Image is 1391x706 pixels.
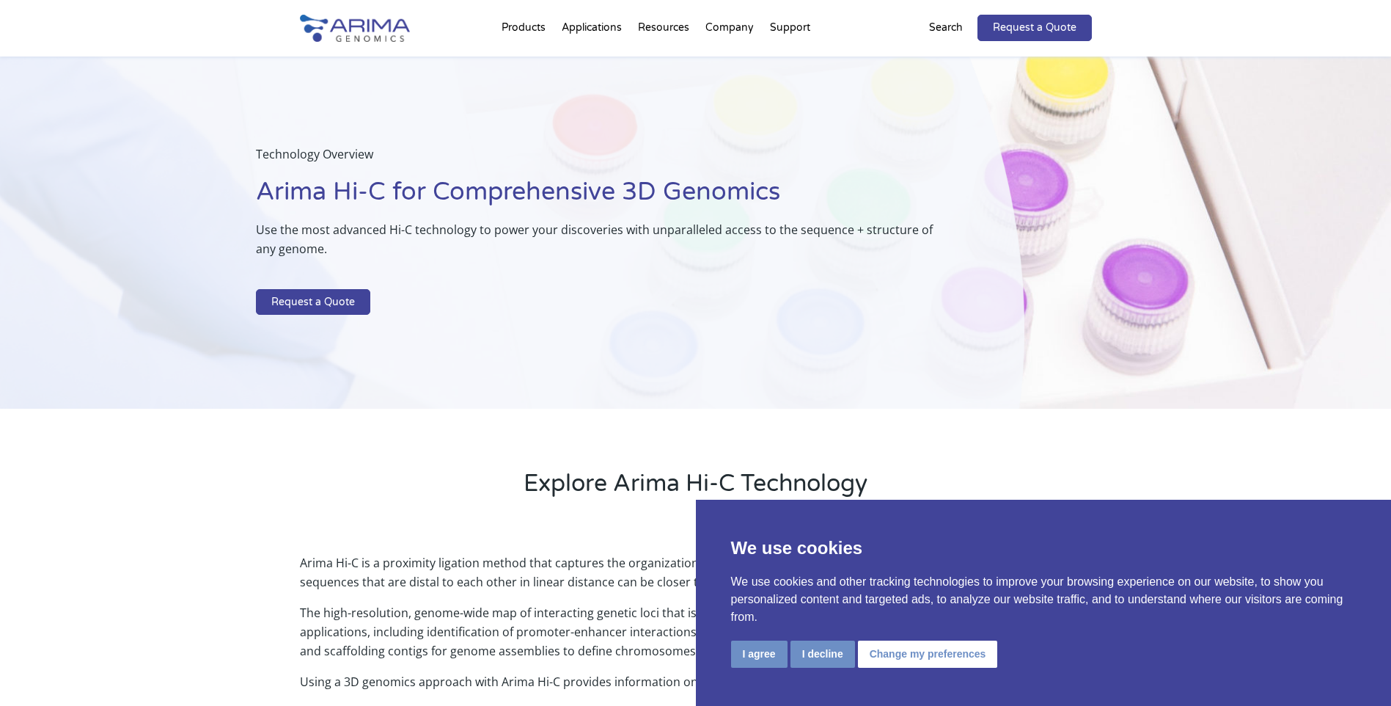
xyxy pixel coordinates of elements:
[256,289,370,316] a: Request a Quote
[256,145,951,175] p: Technology Overview
[731,535,1357,561] p: We use cookies
[929,18,963,37] p: Search
[858,641,998,668] button: Change my preferences
[256,175,951,220] h1: Arima Hi-C for Comprehensive 3D Genomics
[790,641,855,668] button: I decline
[731,573,1357,626] p: We use cookies and other tracking technologies to improve your browsing experience on our website...
[300,467,1092,512] h2: Explore Arima Hi-C Technology
[300,553,1092,603] p: Arima Hi-C is a proximity ligation method that captures the organizational structure of chromatin...
[300,603,1092,672] p: The high-resolution, genome-wide map of interacting genetic loci that is generated from Hi-C data...
[300,672,1092,691] p: Using a 3D genomics approach with Arima Hi-C provides information on both the sequence + structur...
[977,15,1092,41] a: Request a Quote
[731,641,788,668] button: I agree
[256,220,951,270] p: Use the most advanced Hi-C technology to power your discoveries with unparalleled access to the s...
[300,15,410,42] img: Arima-Genomics-logo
